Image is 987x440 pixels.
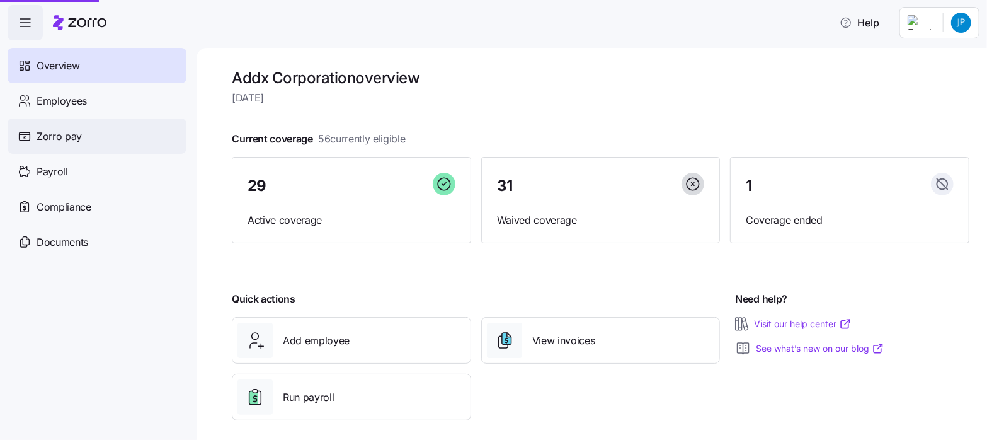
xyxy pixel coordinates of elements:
span: View invoices [532,333,595,349]
button: Help [830,10,889,35]
a: Zorro pay [8,119,186,154]
span: Help [840,15,879,30]
span: 29 [248,178,266,194]
a: Documents [8,224,186,260]
a: Payroll [8,154,186,189]
span: Documents [37,234,88,250]
a: Compliance [8,189,186,224]
span: [DATE] [232,90,969,106]
span: Waived coverage [497,212,705,228]
span: 1 [746,178,752,194]
img: 4de1289c2919fdf7a84ae0ee27ab751b [951,13,971,33]
h1: Addx Corporation overview [232,68,969,88]
span: Zorro pay [37,129,82,144]
span: 31 [497,178,513,194]
span: Compliance [37,199,91,215]
span: Overview [37,58,79,74]
span: Run payroll [283,390,334,405]
img: Employer logo [908,15,933,30]
a: See what’s new on our blog [756,342,884,355]
span: Active coverage [248,212,455,228]
a: Visit our help center [754,318,852,330]
span: Coverage ended [746,212,954,228]
span: Need help? [735,291,787,307]
span: Add employee [283,333,350,349]
span: Current coverage [232,131,406,147]
span: Quick actions [232,291,295,307]
a: Overview [8,48,186,83]
span: 56 currently eligible [318,131,406,147]
span: Employees [37,93,87,109]
span: Payroll [37,164,68,180]
a: Employees [8,83,186,119]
